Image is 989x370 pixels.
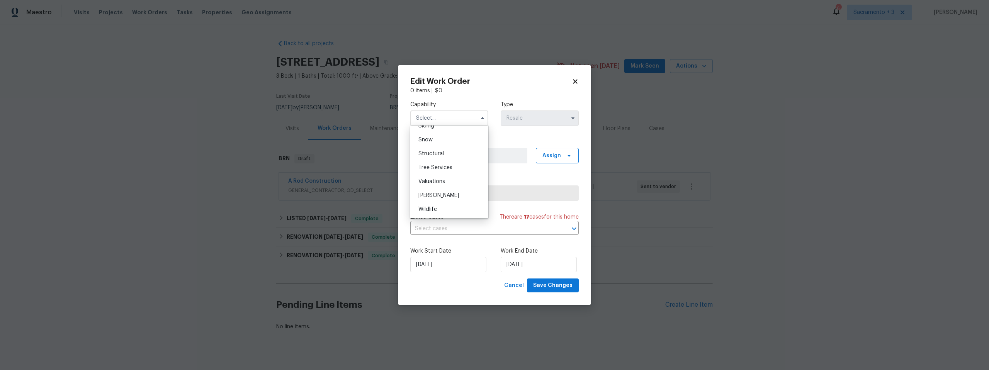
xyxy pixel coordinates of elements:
[501,278,527,293] button: Cancel
[542,152,561,160] span: Assign
[569,223,579,234] button: Open
[418,193,459,198] span: [PERSON_NAME]
[417,189,572,197] span: A Rod Construction - SAC
[410,223,557,235] input: Select cases
[500,213,579,221] span: There are case s for this home
[527,278,579,293] button: Save Changes
[418,179,445,184] span: Valuations
[524,214,529,220] span: 17
[410,78,572,85] h2: Edit Work Order
[568,114,578,123] button: Show options
[418,207,437,212] span: Wildlife
[410,176,579,183] label: Trade Partner
[504,281,524,290] span: Cancel
[501,247,579,255] label: Work End Date
[410,138,579,146] label: Work Order Manager
[501,101,579,109] label: Type
[418,123,434,129] span: Siding
[410,110,488,126] input: Select...
[501,110,579,126] input: Select...
[418,137,433,143] span: Snow
[410,87,579,95] div: 0 items |
[435,88,442,93] span: $ 0
[501,257,577,272] input: M/D/YYYY
[410,247,488,255] label: Work Start Date
[533,281,573,290] span: Save Changes
[418,165,452,170] span: Tree Services
[410,257,486,272] input: M/D/YYYY
[410,101,488,109] label: Capability
[478,114,487,123] button: Hide options
[418,151,444,156] span: Structural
